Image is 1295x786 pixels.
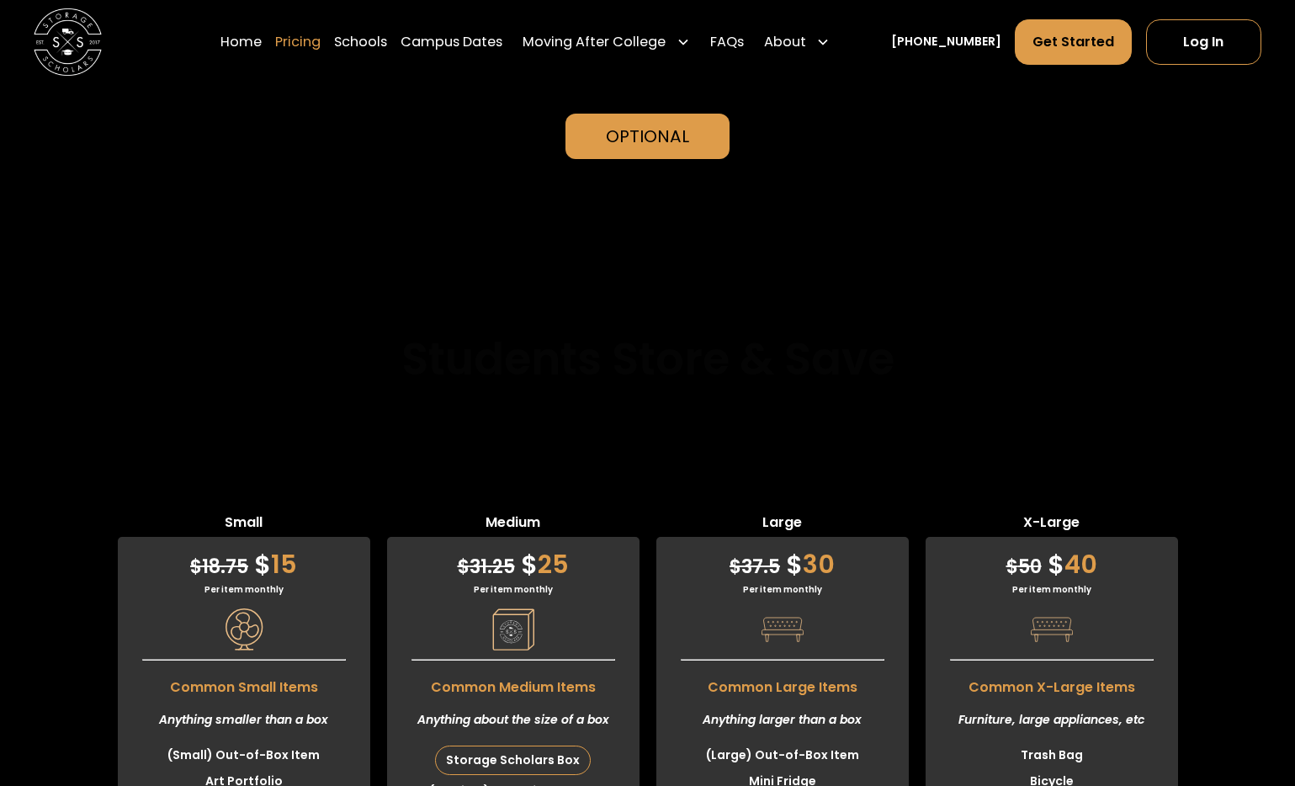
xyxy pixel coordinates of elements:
[387,669,640,698] span: Common Medium Items
[436,746,590,774] div: Storage Scholars Box
[387,583,640,596] div: Per item monthly
[1015,19,1132,65] a: Get Started
[606,124,689,149] div: Optional
[656,669,909,698] span: Common Large Items
[786,546,803,582] span: $
[387,512,640,537] span: Medium
[223,608,265,651] img: Pricing Category Icon
[926,669,1178,698] span: Common X-Large Items
[757,19,836,66] div: About
[118,537,370,583] div: 15
[1048,546,1064,582] span: $
[492,608,534,651] img: Pricing Category Icon
[656,512,909,537] span: Large
[926,512,1178,537] span: X-Large
[656,698,909,742] div: Anything larger than a box
[118,698,370,742] div: Anything smaller than a box
[387,537,640,583] div: 25
[118,512,370,537] span: Small
[656,537,909,583] div: 30
[34,8,102,77] a: home
[764,32,806,52] div: About
[926,537,1178,583] div: 40
[926,742,1178,768] li: Trash Bag
[1006,554,1018,580] span: $
[710,19,744,66] a: FAQs
[34,8,102,77] img: Storage Scholars main logo
[387,698,640,742] div: Anything about the size of a box
[334,19,387,66] a: Schools
[118,583,370,596] div: Per item monthly
[891,34,1001,51] a: [PHONE_NUMBER]
[656,583,909,596] div: Per item monthly
[458,554,470,580] span: $
[401,333,894,386] h2: Students Store & Save
[730,554,741,580] span: $
[190,554,248,580] span: 18.75
[275,19,321,66] a: Pricing
[118,742,370,768] li: (Small) Out-of-Box Item
[458,554,515,580] span: 31.25
[1146,19,1261,65] a: Log In
[521,546,538,582] span: $
[523,32,666,52] div: Moving After College
[220,19,262,66] a: Home
[926,583,1178,596] div: Per item monthly
[516,19,696,66] div: Moving After College
[401,19,502,66] a: Campus Dates
[1031,608,1073,651] img: Pricing Category Icon
[730,554,780,580] span: 37.5
[190,554,202,580] span: $
[762,608,804,651] img: Pricing Category Icon
[926,698,1178,742] div: Furniture, large appliances, etc
[254,546,271,582] span: $
[118,669,370,698] span: Common Small Items
[656,742,909,768] li: (Large) Out-of-Box Item
[1006,554,1042,580] span: 50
